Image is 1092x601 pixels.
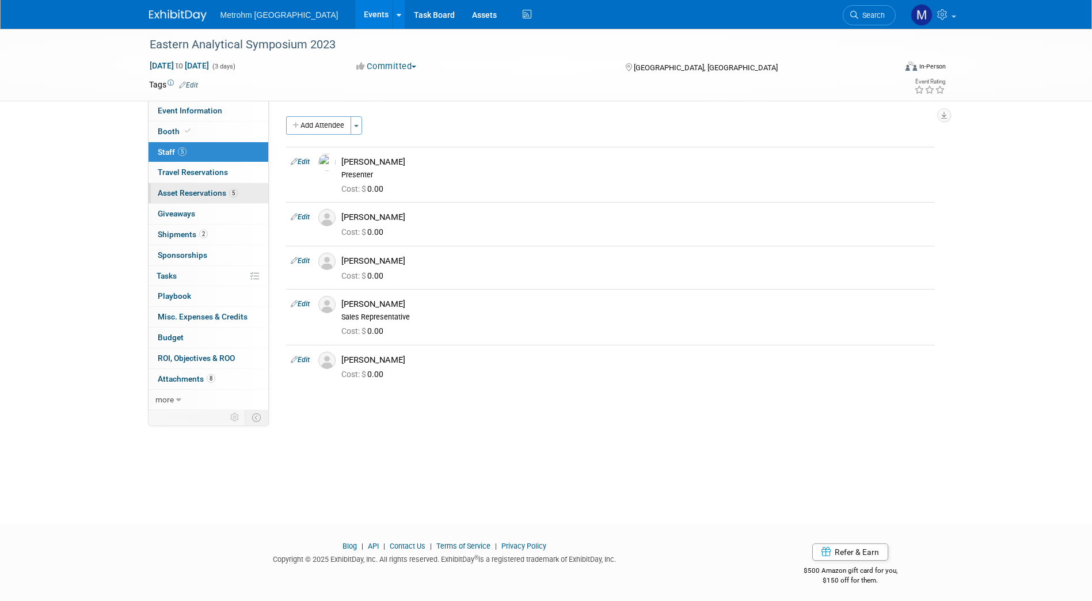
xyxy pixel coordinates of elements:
[341,355,930,366] div: [PERSON_NAME]
[211,63,235,70] span: (3 days)
[343,542,357,550] a: Blog
[149,348,268,368] a: ROI, Objectives & ROO
[341,184,388,193] span: 0.00
[158,374,215,383] span: Attachments
[427,542,435,550] span: |
[155,395,174,404] span: more
[158,291,191,300] span: Playbook
[341,299,930,310] div: [PERSON_NAME]
[157,271,177,280] span: Tasks
[158,209,195,218] span: Giveaways
[318,352,336,369] img: Associate-Profile-5.png
[158,353,235,363] span: ROI, Objectives & ROO
[149,266,268,286] a: Tasks
[158,312,248,321] span: Misc. Expenses & Credits
[146,35,878,55] div: Eastern Analytical Symposium 2023
[492,542,500,550] span: |
[291,257,310,265] a: Edit
[911,4,933,26] img: Michelle Simoes
[149,551,741,565] div: Copyright © 2025 ExhibitDay, Inc. All rights reserved. ExhibitDay is a registered trademark of Ex...
[914,79,945,85] div: Event Rating
[158,333,184,342] span: Budget
[149,142,268,162] a: Staff5
[199,230,208,238] span: 2
[341,157,930,168] div: [PERSON_NAME]
[245,410,268,425] td: Toggle Event Tabs
[179,81,198,89] a: Edit
[229,189,238,197] span: 5
[501,542,546,550] a: Privacy Policy
[149,121,268,142] a: Booth
[341,227,367,237] span: Cost: $
[758,576,943,585] div: $150 off for them.
[158,250,207,260] span: Sponsorships
[341,370,367,379] span: Cost: $
[474,554,478,561] sup: ®
[341,326,367,336] span: Cost: $
[149,183,268,203] a: Asset Reservations5
[158,230,208,239] span: Shipments
[149,10,207,21] img: ExhibitDay
[381,542,388,550] span: |
[341,271,388,280] span: 0.00
[158,147,187,157] span: Staff
[149,307,268,327] a: Misc. Expenses & Credits
[149,328,268,348] a: Budget
[368,542,379,550] a: API
[149,369,268,389] a: Attachments8
[149,162,268,182] a: Travel Reservations
[220,10,338,20] span: Metrohm [GEOGRAPHIC_DATA]
[828,60,946,77] div: Event Format
[812,543,888,561] a: Refer & Earn
[341,326,388,336] span: 0.00
[185,128,191,134] i: Booth reservation complete
[291,300,310,308] a: Edit
[158,127,193,136] span: Booth
[149,225,268,245] a: Shipments2
[286,116,351,135] button: Add Attendee
[341,256,930,267] div: [PERSON_NAME]
[149,79,198,90] td: Tags
[158,106,222,115] span: Event Information
[158,188,238,197] span: Asset Reservations
[318,253,336,270] img: Associate-Profile-5.png
[352,60,421,73] button: Committed
[341,184,367,193] span: Cost: $
[341,313,930,322] div: Sales Representative
[149,390,268,410] a: more
[341,370,388,379] span: 0.00
[149,60,210,71] span: [DATE] [DATE]
[341,271,367,280] span: Cost: $
[149,204,268,224] a: Giveaways
[390,542,425,550] a: Contact Us
[758,558,943,585] div: $500 Amazon gift card for you,
[341,170,930,180] div: Presenter
[436,542,490,550] a: Terms of Service
[291,356,310,364] a: Edit
[207,374,215,383] span: 8
[291,158,310,166] a: Edit
[341,227,388,237] span: 0.00
[318,296,336,313] img: Associate-Profile-5.png
[291,213,310,221] a: Edit
[905,62,917,71] img: Format-Inperson.png
[843,5,896,25] a: Search
[178,147,187,156] span: 5
[225,410,245,425] td: Personalize Event Tab Strip
[858,11,885,20] span: Search
[149,286,268,306] a: Playbook
[149,101,268,121] a: Event Information
[158,168,228,177] span: Travel Reservations
[318,209,336,226] img: Associate-Profile-5.png
[174,61,185,70] span: to
[919,62,946,71] div: In-Person
[149,245,268,265] a: Sponsorships
[634,63,778,72] span: [GEOGRAPHIC_DATA], [GEOGRAPHIC_DATA]
[341,212,930,223] div: [PERSON_NAME]
[359,542,366,550] span: |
